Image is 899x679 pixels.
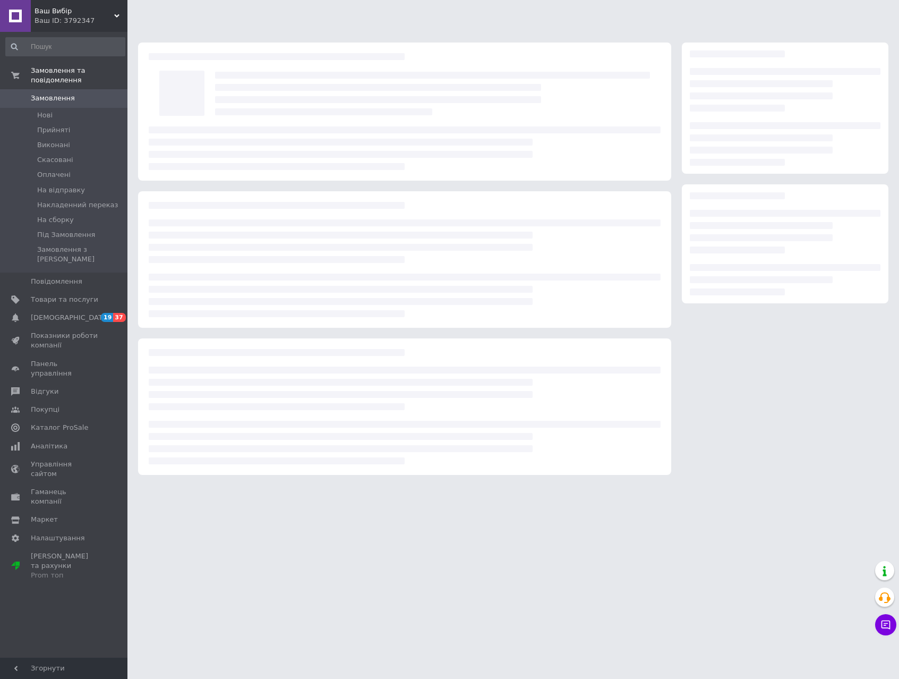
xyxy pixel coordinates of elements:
[101,313,113,322] span: 19
[31,331,98,350] span: Показники роботи компанії
[31,442,67,451] span: Аналітика
[113,313,125,322] span: 37
[35,16,127,26] div: Ваш ID: 3792347
[31,551,98,581] span: [PERSON_NAME] та рахунки
[31,405,59,414] span: Покупці
[31,313,109,322] span: [DEMOGRAPHIC_DATA]
[37,230,95,240] span: Під Замовлення
[31,487,98,506] span: Гаманець компанії
[37,140,70,150] span: Виконані
[31,277,82,286] span: Повідомлення
[37,111,53,120] span: Нові
[31,515,58,524] span: Маркет
[35,6,114,16] span: Ваш Вибір
[31,533,85,543] span: Налаштування
[31,571,98,580] div: Prom топ
[31,387,58,396] span: Відгуки
[37,185,85,195] span: На відправку
[37,170,71,180] span: Оплачені
[37,215,74,225] span: На сборку
[5,37,125,56] input: Пошук
[37,200,118,210] span: Накладенний переказ
[31,460,98,479] span: Управління сайтом
[37,155,73,165] span: Скасовані
[31,66,127,85] span: Замовлення та повідомлення
[31,94,75,103] span: Замовлення
[31,359,98,378] span: Панель управління
[31,295,98,304] span: Товари та послуги
[37,125,70,135] span: Прийняті
[31,423,88,432] span: Каталог ProSale
[875,614,896,635] button: Чат з покупцем
[37,245,124,264] span: Замовлення з [PERSON_NAME]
